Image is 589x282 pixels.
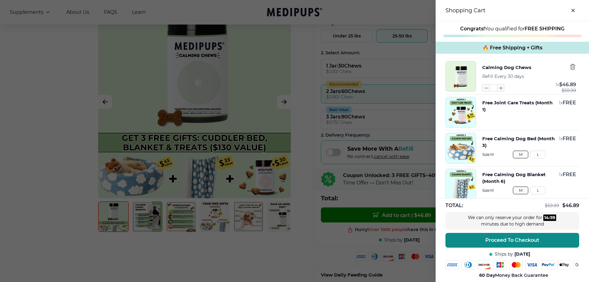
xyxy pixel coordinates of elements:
[482,171,556,185] button: Free Calming Dog Blanket (Month 6)
[445,7,485,14] h3: Shopping Cart
[559,100,563,106] span: 1 x
[445,260,459,269] img: amex
[530,151,545,158] button: L
[477,260,491,269] img: discover
[482,99,556,113] button: Free Joint Care Treats (Month 1)
[559,136,563,141] span: 1 x
[460,26,564,32] span: You qualified for
[482,74,524,79] span: Refill Every 30 days
[482,188,576,193] span: Size: M
[525,260,539,269] img: visa
[493,260,507,269] img: jcb
[510,260,523,269] img: mastercard
[544,214,549,221] div: 14
[562,203,579,208] span: $ 46.89
[445,202,463,209] span: TOTAL:
[541,260,555,269] img: paypal
[446,61,476,91] img: Calming Dog Chews
[562,88,576,93] span: $ 59.99
[446,97,476,127] img: Free Joint Care Treats (Month 1)
[479,272,495,278] strong: 60 Day
[483,45,542,51] span: 🔥 Free Shipping + Gifts
[513,187,528,194] button: M
[495,251,513,257] span: Ships by
[530,187,545,194] button: L
[514,251,530,257] span: [DATE]
[543,214,556,221] div: :
[479,272,548,278] span: Money Back Guarantee
[557,260,571,269] img: apple
[559,172,563,177] span: 1 x
[525,26,564,32] strong: FREE SHIPPING
[445,233,579,248] button: Proceed To Checkout
[567,4,579,17] button: close-cart
[550,214,555,221] div: 59
[513,151,528,158] button: M
[466,214,558,227] div: We can only reserve your order for minutes due to high demand
[545,203,559,208] span: $ 59.99
[446,169,476,199] img: Free Calming Dog Blanket (Month 6)
[563,136,576,141] span: FREE
[460,26,485,32] strong: Congrats!
[485,237,539,243] span: Proceed To Checkout
[482,64,531,71] button: Calming Dog Chews
[482,152,576,157] span: Size: M
[559,82,576,87] span: $ 46.89
[573,260,587,269] img: google
[482,135,556,149] button: Free Calming Dog Bed (Month 3)
[461,260,475,269] img: diners-club
[446,133,476,163] img: Free Calming Dog Bed (Month 3)
[556,82,559,87] span: 1 x
[563,172,576,177] span: FREE
[563,100,576,106] span: FREE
